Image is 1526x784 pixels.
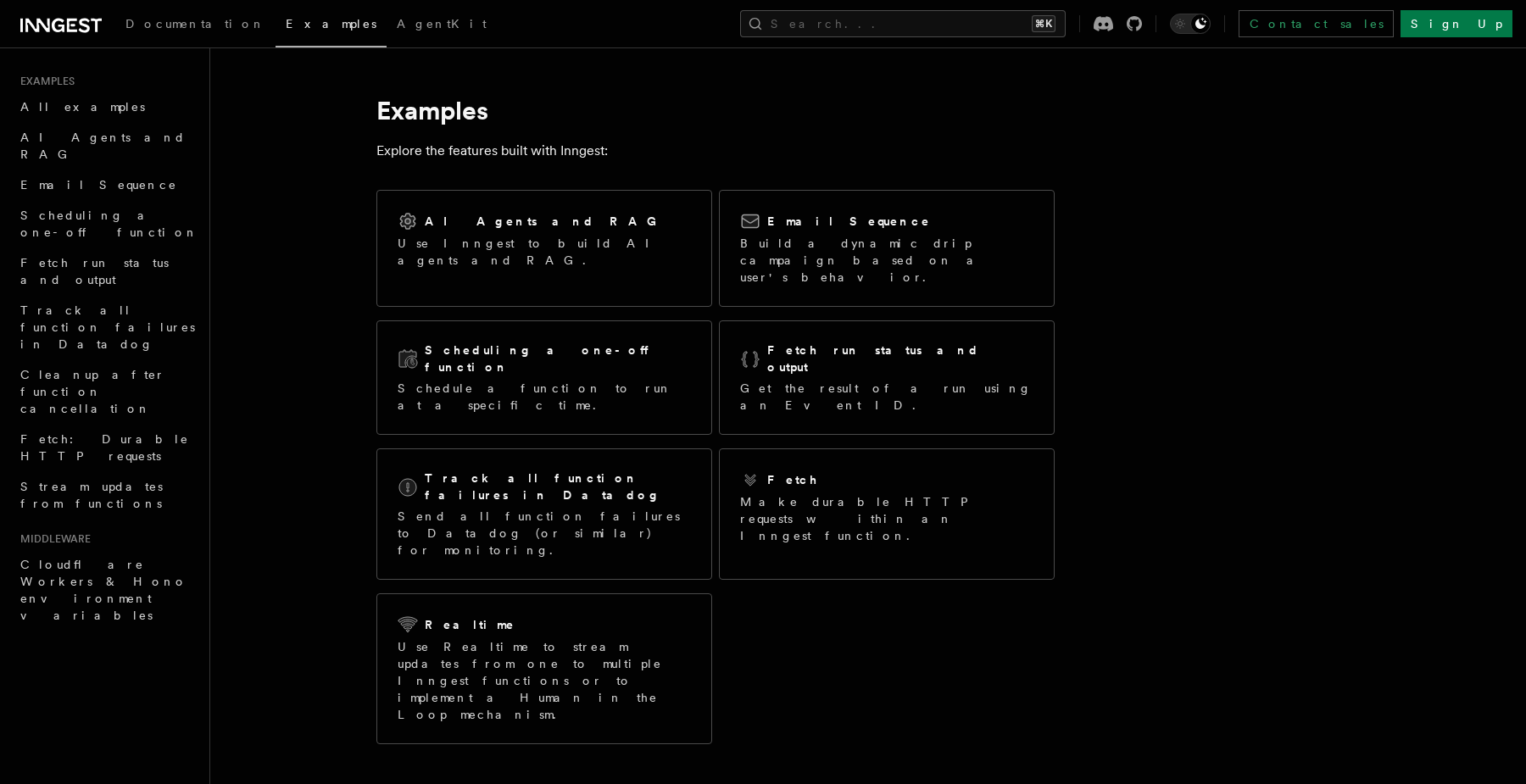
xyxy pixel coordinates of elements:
[125,17,265,31] span: Documentation
[398,235,691,269] p: Use Inngest to build AI agents and RAG.
[740,380,1033,414] p: Get the result of a run using an Event ID.
[20,131,186,161] span: AI Agents and RAG
[425,616,515,633] h2: Realtime
[719,448,1055,580] a: FetchMake durable HTTP requests within an Inngest function.
[398,638,691,723] p: Use Realtime to stream updates from one to multiple Inngest functions or to implement a Human in ...
[1239,10,1394,37] a: Contact sales
[20,368,165,415] span: Cleanup after function cancellation
[425,342,691,375] h2: Scheduling a one-off function
[767,471,819,488] h2: Fetch
[14,122,199,170] a: AI Agents and RAG
[1032,15,1055,32] kbd: ⌘K
[425,213,666,230] h2: AI Agents and RAG
[425,470,691,503] h2: Track all function failures in Datadog
[14,424,199,471] a: Fetch: Durable HTTP requests
[376,95,1055,125] h1: Examples
[1170,14,1211,34] button: Toggle dark mode
[14,549,199,631] a: Cloudflare Workers & Hono environment variables
[20,178,177,192] span: Email Sequence
[376,593,712,744] a: RealtimeUse Realtime to stream updates from one to multiple Inngest functions or to implement a H...
[20,209,198,239] span: Scheduling a one-off function
[398,508,691,559] p: Send all function failures to Datadog (or similar) for monitoring.
[14,359,199,424] a: Cleanup after function cancellation
[14,532,91,546] span: Middleware
[115,5,276,46] a: Documentation
[20,558,187,622] span: Cloudflare Workers & Hono environment variables
[14,471,199,519] a: Stream updates from functions
[14,295,199,359] a: Track all function failures in Datadog
[20,303,195,351] span: Track all function failures in Datadog
[14,92,199,122] a: All examples
[14,247,199,295] a: Fetch run status and output
[397,17,487,31] span: AgentKit
[376,190,712,307] a: AI Agents and RAGUse Inngest to build AI agents and RAG.
[286,17,376,31] span: Examples
[20,256,169,286] span: Fetch run status and output
[740,10,1066,37] button: Search...⌘K
[20,432,189,463] span: Fetch: Durable HTTP requests
[14,200,199,247] a: Scheduling a one-off function
[14,75,75,88] span: Examples
[719,320,1055,435] a: Fetch run status and outputGet the result of a run using an Event ID.
[719,190,1055,307] a: Email SequenceBuild a dynamic drip campaign based on a user's behavior.
[276,5,387,47] a: Examples
[398,380,691,414] p: Schedule a function to run at a specific time.
[20,480,163,510] span: Stream updates from functions
[376,320,712,435] a: Scheduling a one-off functionSchedule a function to run at a specific time.
[376,139,1055,163] p: Explore the features built with Inngest:
[1401,10,1512,37] a: Sign Up
[740,235,1033,286] p: Build a dynamic drip campaign based on a user's behavior.
[767,342,1033,375] h2: Fetch run status and output
[387,5,497,46] a: AgentKit
[376,448,712,580] a: Track all function failures in DatadogSend all function failures to Datadog (or similar) for moni...
[767,213,931,230] h2: Email Sequence
[14,170,199,200] a: Email Sequence
[20,100,145,114] span: All examples
[740,493,1033,544] p: Make durable HTTP requests within an Inngest function.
